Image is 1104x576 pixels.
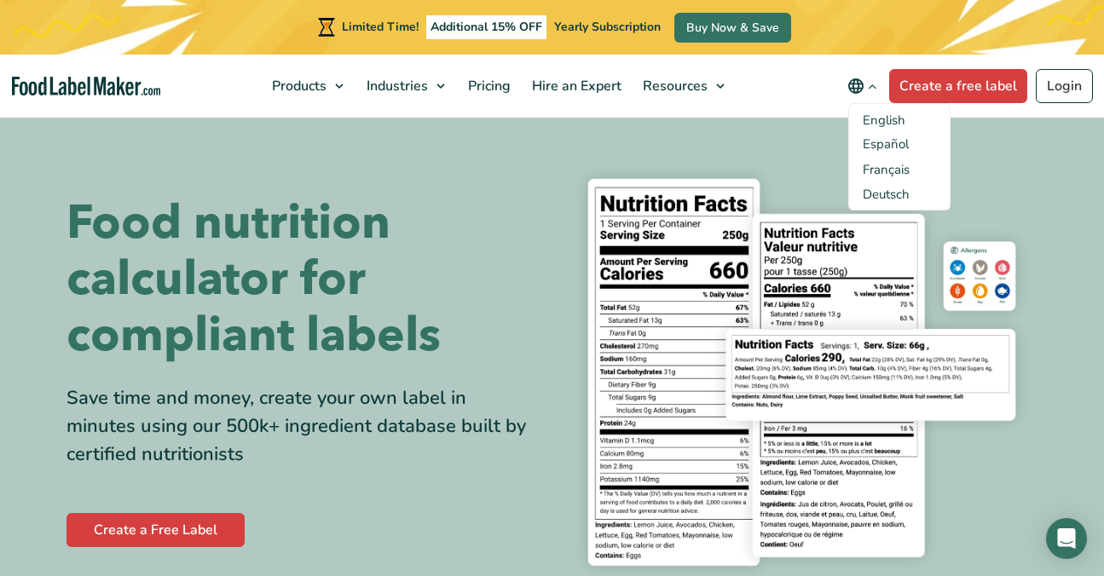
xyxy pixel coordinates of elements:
a: Create a free label [889,69,1027,103]
a: Language switcher : French [863,161,910,178]
a: Food Label Maker homepage [12,77,161,96]
span: Limited Time! [342,19,419,35]
a: Login [1036,69,1093,103]
span: Resources [638,77,709,95]
aside: Language selected: English [863,111,936,203]
a: Language switcher : German [863,186,910,203]
a: Products [262,55,352,118]
a: Pricing [458,55,517,118]
span: Pricing [463,77,512,95]
span: Additional 15% OFF [426,15,546,39]
span: Yearly Subscription [554,19,661,35]
a: Buy Now & Save [674,13,791,43]
div: Save time and money, create your own label in minutes using our 500k+ ingredient database built b... [66,384,540,469]
span: English [863,112,905,129]
h1: Food nutrition calculator for compliant labels [66,195,540,364]
a: Hire an Expert [522,55,628,118]
a: Language switcher : Spanish [863,135,909,153]
a: Resources [633,55,733,118]
span: Hire an Expert [527,77,623,95]
a: Create a Free Label [66,513,245,547]
a: Industries [356,55,454,118]
button: Change language [835,69,889,103]
span: Products [267,77,328,95]
div: Open Intercom Messenger [1046,518,1087,559]
span: Industries [361,77,430,95]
